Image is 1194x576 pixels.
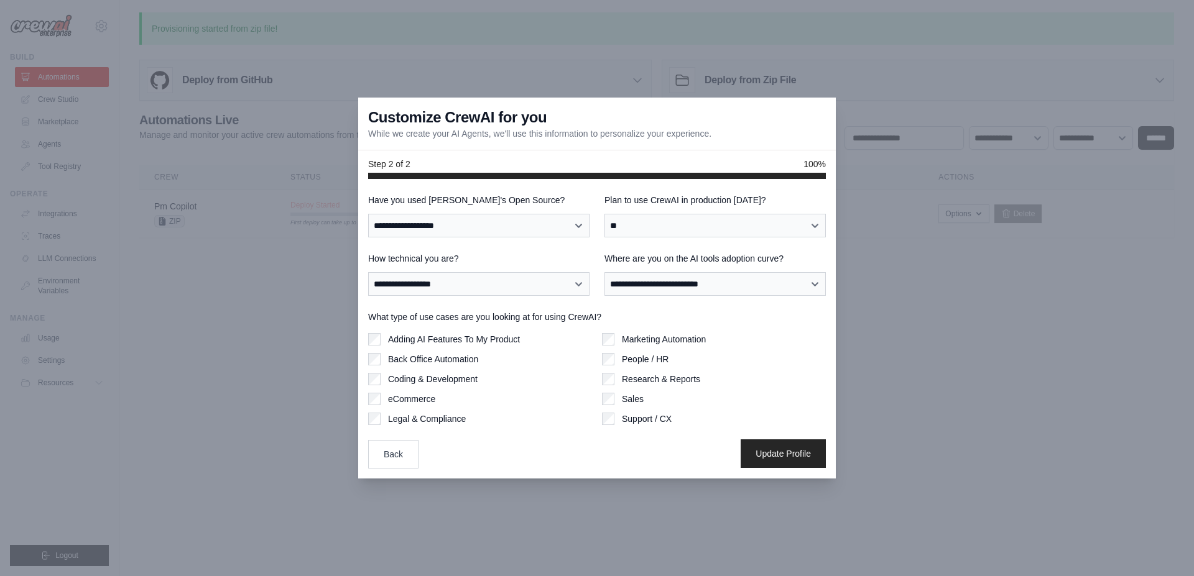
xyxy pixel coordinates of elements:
[388,413,466,425] label: Legal & Compliance
[368,194,590,206] label: Have you used [PERSON_NAME]'s Open Source?
[741,439,826,468] button: Update Profile
[604,194,826,206] label: Plan to use CrewAI in production [DATE]?
[622,373,700,385] label: Research & Reports
[622,333,706,345] label: Marketing Automation
[388,333,520,345] label: Adding AI Features To My Product
[803,158,826,170] span: 100%
[388,393,435,405] label: eCommerce
[388,353,478,365] label: Back Office Automation
[368,158,410,170] span: Step 2 of 2
[368,252,590,265] label: How technical you are?
[368,127,711,140] p: While we create your AI Agents, we'll use this information to personalize your experience.
[622,353,669,365] label: People / HR
[622,393,644,405] label: Sales
[622,413,672,425] label: Support / CX
[368,440,419,469] button: Back
[368,311,826,323] label: What type of use cases are you looking at for using CrewAI?
[368,107,547,127] h3: Customize CrewAI for you
[388,373,478,385] label: Coding & Development
[604,252,826,265] label: Where are you on the AI tools adoption curve?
